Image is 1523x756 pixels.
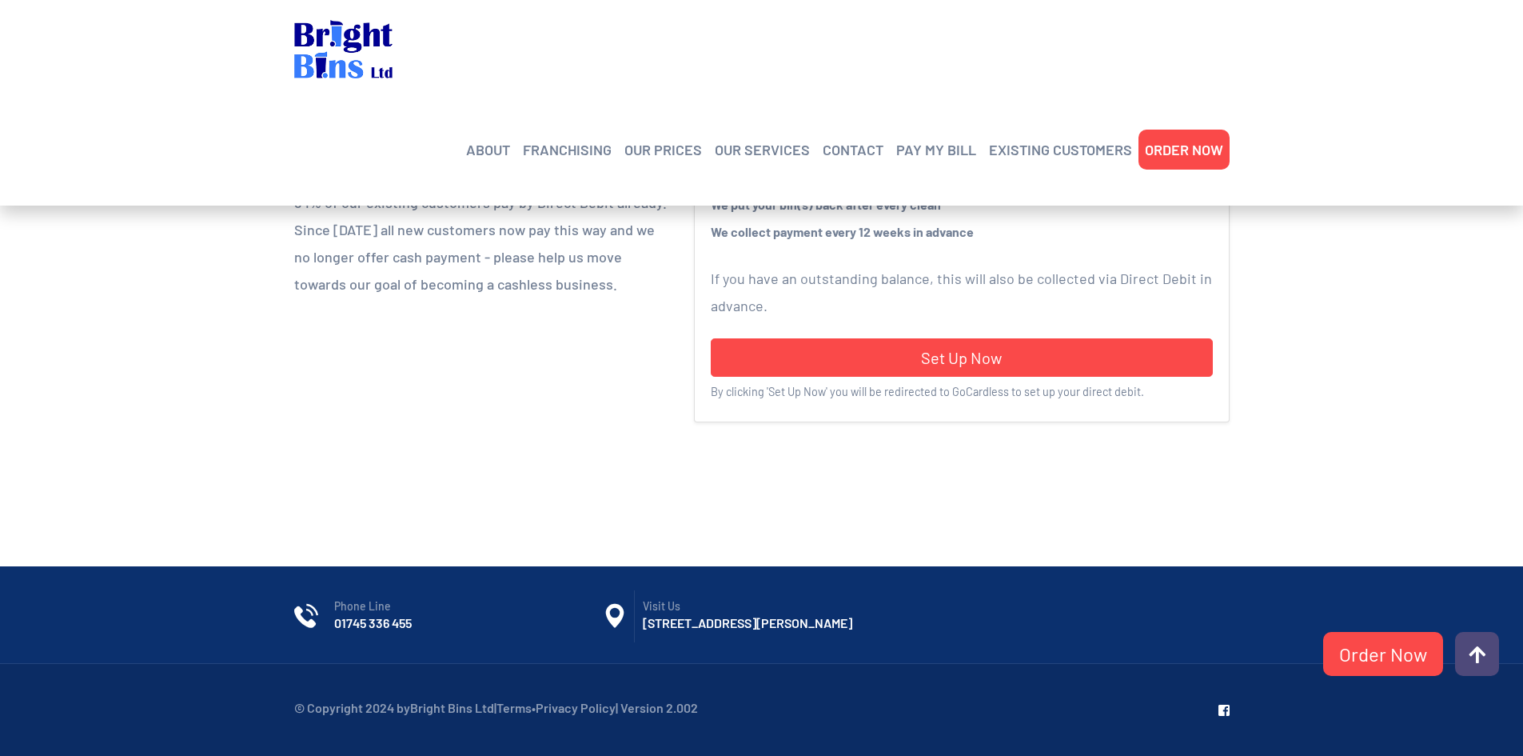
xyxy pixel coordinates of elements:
[989,138,1132,162] a: EXISTING CUSTOMERS
[711,265,1213,319] p: If you have an outstanding balance, this will also be collected via Direct Debit in advance.
[624,138,702,162] a: OUR PRICES
[334,598,603,614] span: Phone Line
[523,138,612,162] a: FRANCHISING
[715,138,810,162] a: OUR SERVICES
[643,598,911,614] span: Visit Us
[536,700,616,715] a: Privacy Policy
[496,700,532,715] a: Terms
[711,385,1144,398] small: By clicking 'Set Up Now' you will be redirected to GoCardless to set up your direct debit.
[823,138,883,162] a: CONTACT
[1323,632,1443,676] a: Order Now
[711,218,1213,246] li: We collect payment every 12 weeks in advance
[410,700,494,715] a: Bright Bins Ltd
[1145,138,1223,162] a: ORDER NOW
[294,696,698,720] p: © Copyright 2024 by | • | Version 2.002
[466,138,510,162] a: ABOUT
[711,338,1213,377] a: Set Up Now
[896,138,976,162] a: PAY MY BILL
[643,614,911,632] h6: [STREET_ADDRESS][PERSON_NAME]
[294,189,670,298] p: 84% of our existing customers pay by Direct Debit already. Since [DATE] all new customers now pay...
[334,614,412,632] a: 01745 336 455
